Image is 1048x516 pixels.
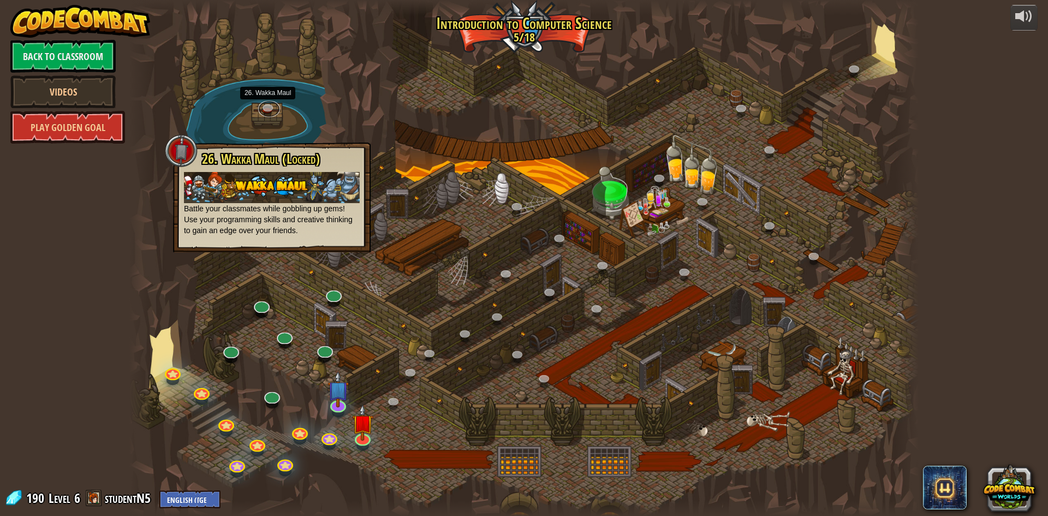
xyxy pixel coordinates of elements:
button: Adjust volume [1010,5,1038,31]
a: Videos [10,75,116,108]
a: Back to Classroom [10,40,116,73]
img: CodeCombat - Learn how to code by playing a game [10,5,150,38]
a: Play Golden Goal [10,111,125,144]
span: Level [49,489,70,507]
img: level-banner-unstarted.png [352,404,373,441]
img: level-banner-unstarted-subscriber.png [327,371,349,407]
span: 6 [74,489,80,507]
a: studentN5 [105,489,154,507]
p: Battle your classmates while gobbling up gems! Use your programming skills and creative thinking ... [184,172,360,236]
span: 190 [26,489,47,507]
span: 26. Wakka Maul (Locked) [202,150,320,168]
img: Nov17 wakka maul [184,172,360,203]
